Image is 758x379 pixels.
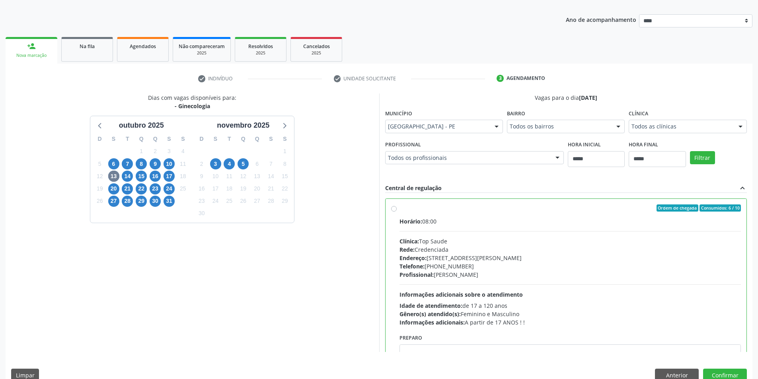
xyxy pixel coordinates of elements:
[196,208,207,219] span: domingo, 30 de novembro de 2025
[150,183,161,194] span: quinta-feira, 23 de outubro de 2025
[399,237,419,245] span: Clínica:
[399,246,415,253] span: Rede:
[399,245,741,254] div: Credenciada
[121,133,134,145] div: T
[150,171,161,182] span: quinta-feira, 16 de outubro de 2025
[179,50,225,56] div: 2025
[136,196,147,207] span: quarta-feira, 29 de outubro de 2025
[399,319,465,326] span: Informações adicionais:
[631,122,730,130] span: Todos as clínicas
[108,171,119,182] span: segunda-feira, 13 de outubro de 2025
[176,133,190,145] div: S
[385,93,747,102] div: Vagas para o dia
[122,171,133,182] span: terça-feira, 14 de outubro de 2025
[224,183,235,194] span: terça-feira, 18 de novembro de 2025
[241,50,281,56] div: 2025
[94,158,105,169] span: domingo, 5 de outubro de 2025
[388,154,548,162] span: Todos os profissionais
[122,196,133,207] span: terça-feira, 28 de outubro de 2025
[385,184,442,192] div: Central de regulação
[579,94,597,101] span: [DATE]
[399,310,461,318] span: Gênero(s) atendido(s):
[238,183,249,194] span: quarta-feira, 19 de novembro de 2025
[162,133,176,145] div: S
[251,183,263,194] span: quinta-feira, 20 de novembro de 2025
[265,158,277,169] span: sexta-feira, 7 de novembro de 2025
[107,133,121,145] div: S
[224,158,235,169] span: terça-feira, 4 de novembro de 2025
[399,318,741,327] div: A partir de 17 ANOS ! !
[148,102,236,110] div: - Ginecologia
[222,133,236,145] div: T
[195,133,208,145] div: D
[116,120,167,131] div: outubro 2025
[510,122,608,130] span: Todos os bairros
[148,93,236,110] div: Dias com vagas disponíveis para:
[265,171,277,182] span: sexta-feira, 14 de novembro de 2025
[164,158,175,169] span: sexta-feira, 10 de outubro de 2025
[210,196,221,207] span: segunda-feira, 24 de novembro de 2025
[94,171,105,182] span: domingo, 12 de outubro de 2025
[279,146,290,157] span: sábado, 1 de novembro de 2025
[399,262,425,270] span: Telefone:
[265,183,277,194] span: sexta-feira, 21 de novembro de 2025
[136,158,147,169] span: quarta-feira, 8 de outubro de 2025
[629,139,658,151] label: Hora final
[177,146,189,157] span: sábado, 4 de outubro de 2025
[399,310,741,318] div: Feminino e Masculino
[134,133,148,145] div: Q
[238,171,249,182] span: quarta-feira, 12 de novembro de 2025
[278,133,292,145] div: S
[224,196,235,207] span: terça-feira, 25 de novembro de 2025
[177,183,189,194] span: sábado, 25 de outubro de 2025
[264,133,278,145] div: S
[177,171,189,182] span: sábado, 18 de outubro de 2025
[388,122,487,130] span: [GEOGRAPHIC_DATA] - PE
[238,158,249,169] span: quarta-feira, 5 de novembro de 2025
[507,107,525,120] label: Bairro
[497,75,504,82] div: 3
[148,133,162,145] div: Q
[214,120,273,131] div: novembro 2025
[507,75,545,82] div: Agendamento
[164,196,175,207] span: sexta-feira, 31 de outubro de 2025
[27,42,36,51] div: person_add
[399,270,741,279] div: [PERSON_NAME]
[399,291,523,298] span: Informações adicionais sobre o atendimento
[122,183,133,194] span: terça-feira, 21 de outubro de 2025
[136,183,147,194] span: quarta-feira, 22 de outubro de 2025
[208,133,222,145] div: S
[279,171,290,182] span: sábado, 15 de novembro de 2025
[164,183,175,194] span: sexta-feira, 24 de outubro de 2025
[279,196,290,207] span: sábado, 29 de novembro de 2025
[399,237,741,245] div: Top Saude
[399,271,434,278] span: Profissional:
[279,183,290,194] span: sábado, 22 de novembro de 2025
[136,171,147,182] span: quarta-feira, 15 de outubro de 2025
[177,158,189,169] span: sábado, 11 de outubro de 2025
[399,254,741,262] div: [STREET_ADDRESS][PERSON_NAME]
[94,183,105,194] span: domingo, 19 de outubro de 2025
[385,107,412,120] label: Município
[210,183,221,194] span: segunda-feira, 17 de novembro de 2025
[250,133,264,145] div: Q
[164,146,175,157] span: sexta-feira, 3 de outubro de 2025
[150,196,161,207] span: quinta-feira, 30 de outubro de 2025
[150,158,161,169] span: quinta-feira, 9 de outubro de 2025
[251,158,263,169] span: quinta-feira, 6 de novembro de 2025
[130,43,156,50] span: Agendados
[399,217,741,225] div: 08:00
[303,43,330,50] span: Cancelados
[399,301,741,310] div: de 17 a 120 anos
[94,196,105,207] span: domingo, 26 de outubro de 2025
[296,50,336,56] div: 2025
[136,146,147,157] span: quarta-feira, 1 de outubro de 2025
[248,43,273,50] span: Resolvidos
[251,196,263,207] span: quinta-feira, 27 de novembro de 2025
[738,184,747,192] i: expand_less
[251,171,263,182] span: quinta-feira, 13 de novembro de 2025
[657,204,698,212] span: Ordem de chegada
[108,183,119,194] span: segunda-feira, 20 de outubro de 2025
[179,43,225,50] span: Não compareceram
[196,171,207,182] span: domingo, 9 de novembro de 2025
